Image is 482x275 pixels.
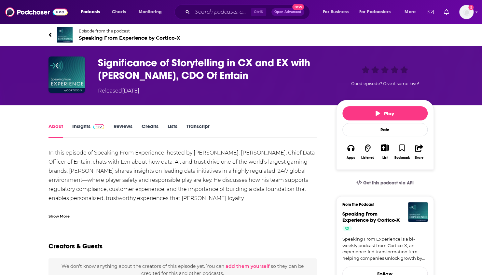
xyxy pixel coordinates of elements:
[318,7,357,17] button: open menu
[393,140,410,164] button: Bookmark
[48,123,63,138] a: About
[5,6,68,18] img: Podchaser - Follow, Share and Rate Podcasts
[48,242,103,250] h2: Creators & Guests
[459,5,474,19] button: Show profile menu
[271,8,304,16] button: Open AdvancedNew
[363,180,413,186] span: Get this podcast via API
[342,106,428,120] button: Play
[405,7,416,17] span: More
[251,8,266,16] span: Ctrl K
[79,29,180,33] span: Episode from the podcast
[342,211,400,223] a: Speaking From Experience by Cortico-X
[347,156,355,160] div: Apps
[81,7,100,17] span: Podcasts
[108,7,130,17] a: Charts
[425,6,436,18] a: Show notifications dropdown
[48,56,85,93] img: Significance of Storytelling in CX and EX with Perry Philipp, CDO Of Entain
[342,236,428,261] a: Speaking From Experience is a bi-weekly podcast from Cortico-X, an experience-led transformation ...
[459,5,474,19] span: Logged in as meg_reilly_edl
[342,202,422,207] h3: From The Podcast
[192,7,251,17] input: Search podcasts, credits, & more...
[274,10,301,14] span: Open Advanced
[167,123,177,138] a: Lists
[113,123,132,138] a: Reviews
[141,123,158,138] a: Credits
[112,7,126,17] span: Charts
[98,87,139,95] div: Released [DATE]
[359,7,391,17] span: For Podcasters
[361,156,375,160] div: Listened
[323,7,349,17] span: For Business
[139,7,162,17] span: Monitoring
[342,140,359,164] button: Apps
[226,264,269,269] button: add them yourself
[441,6,451,18] a: Show notifications dropdown
[98,56,326,82] h1: Significance of Storytelling in CX and EX with Perry Philipp, CDO Of Entain
[342,123,428,136] div: Rate
[400,7,424,17] button: open menu
[351,175,419,191] a: Get this podcast via API
[382,156,388,160] div: List
[410,140,427,164] button: Share
[394,156,409,160] div: Bookmark
[351,81,419,86] span: Good episode? Give it some love!
[376,110,394,117] span: Play
[48,27,241,43] a: Speaking From Experience by Cortico-XEpisode from the podcastSpeaking From Experience by Cortico-X
[181,5,316,19] div: Search podcasts, credits, & more...
[468,5,474,10] svg: Add a profile image
[76,7,108,17] button: open menu
[355,7,400,17] button: open menu
[72,123,104,138] a: InsightsPodchaser Pro
[186,123,209,138] a: Transcript
[292,4,304,10] span: New
[57,27,73,43] img: Speaking From Experience by Cortico-X
[459,5,474,19] img: User Profile
[359,140,376,164] button: Listened
[134,7,170,17] button: open menu
[93,124,104,129] img: Podchaser Pro
[408,202,428,222] img: Speaking From Experience by Cortico-X
[79,35,180,41] span: Speaking From Experience by Cortico-X
[376,140,393,164] div: Show More ButtonList
[415,156,423,160] div: Share
[378,144,392,151] button: Show More Button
